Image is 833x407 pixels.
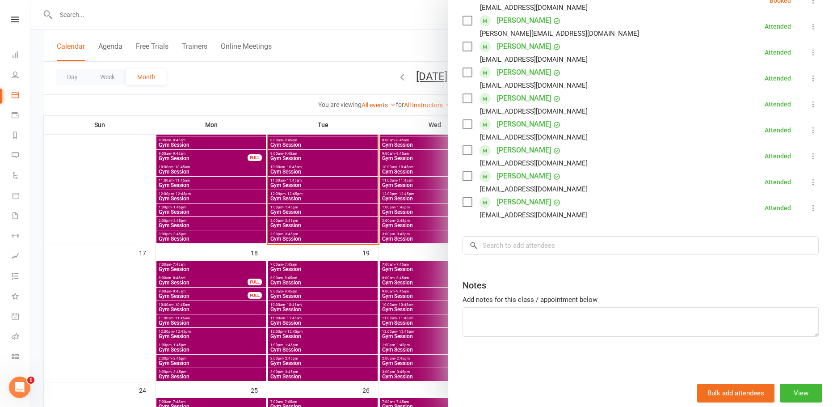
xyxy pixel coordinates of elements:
[12,187,30,207] a: Product Sales
[765,179,791,185] div: Attended
[765,127,791,133] div: Attended
[463,294,819,305] div: Add notes for this class / appointment below
[12,327,30,348] a: Roll call kiosk mode
[497,195,551,209] a: [PERSON_NAME]
[697,384,774,403] button: Bulk add attendees
[497,169,551,183] a: [PERSON_NAME]
[497,13,551,28] a: [PERSON_NAME]
[480,54,588,65] div: [EMAIL_ADDRESS][DOMAIN_NAME]
[480,28,639,39] div: [PERSON_NAME][EMAIL_ADDRESS][DOMAIN_NAME]
[480,157,588,169] div: [EMAIL_ADDRESS][DOMAIN_NAME]
[12,247,30,267] a: Assessments
[497,91,551,106] a: [PERSON_NAME]
[480,80,588,91] div: [EMAIL_ADDRESS][DOMAIN_NAME]
[497,143,551,157] a: [PERSON_NAME]
[480,183,588,195] div: [EMAIL_ADDRESS][DOMAIN_NAME]
[463,279,486,292] div: Notes
[780,384,822,403] button: View
[12,86,30,106] a: Calendar
[765,205,791,211] div: Attended
[765,23,791,30] div: Attended
[12,287,30,307] a: What's New
[765,153,791,159] div: Attended
[765,49,791,55] div: Attended
[12,66,30,86] a: People
[463,236,819,255] input: Search to add attendees
[12,348,30,368] a: Class kiosk mode
[765,101,791,107] div: Attended
[27,377,34,384] span: 1
[480,2,588,13] div: [EMAIL_ADDRESS][DOMAIN_NAME]
[12,46,30,66] a: Dashboard
[497,39,551,54] a: [PERSON_NAME]
[480,131,588,143] div: [EMAIL_ADDRESS][DOMAIN_NAME]
[480,106,588,117] div: [EMAIL_ADDRESS][DOMAIN_NAME]
[9,377,30,398] iframe: Intercom live chat
[12,307,30,327] a: General attendance kiosk mode
[12,126,30,146] a: Reports
[497,117,551,131] a: [PERSON_NAME]
[12,106,30,126] a: Payments
[765,75,791,81] div: Attended
[480,209,588,221] div: [EMAIL_ADDRESS][DOMAIN_NAME]
[497,65,551,80] a: [PERSON_NAME]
